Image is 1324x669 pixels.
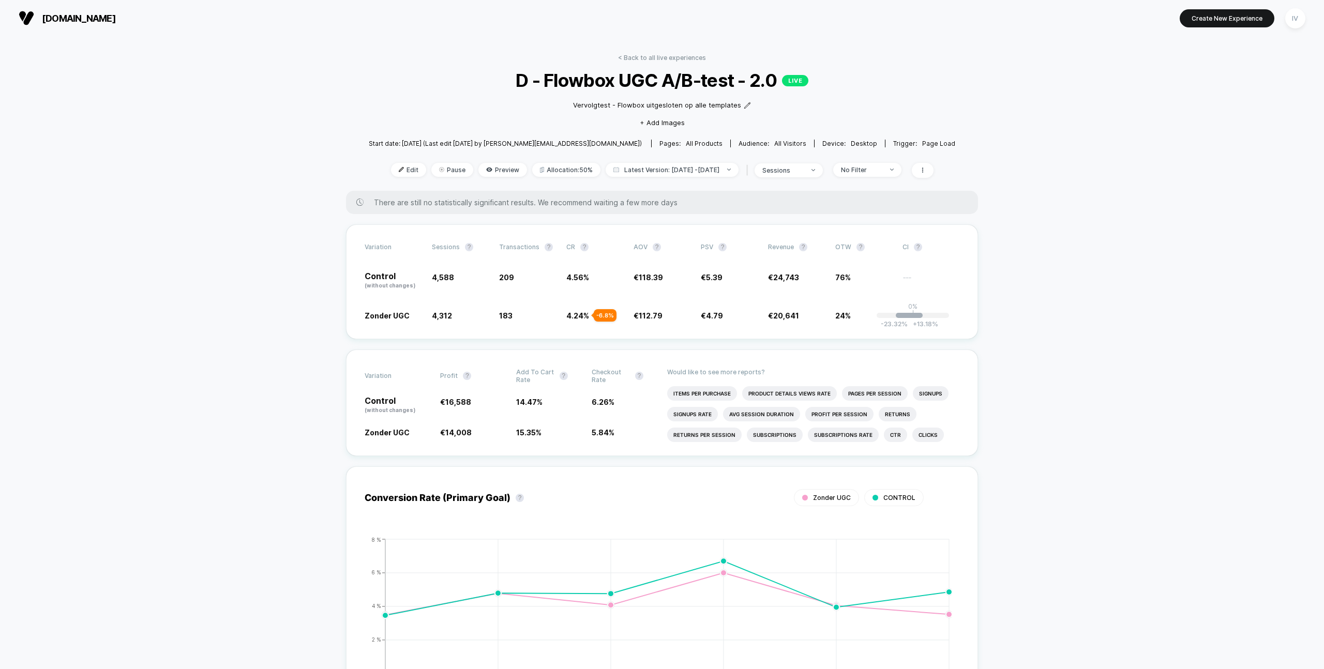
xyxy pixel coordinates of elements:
span: CR [566,243,575,251]
span: 24% [835,311,851,320]
li: Clicks [912,428,944,442]
span: 4.79 [706,311,723,320]
p: 0% [908,302,917,310]
span: 13.18 % [908,320,938,328]
li: Subscriptions [747,428,803,442]
span: 76% [835,273,851,282]
span: There are still no statistically significant results. We recommend waiting a few more days [374,198,957,207]
span: Vervolgtest - Flowbox uitgesloten op alle templates [573,100,741,111]
span: 4.56 % [566,273,589,282]
span: 5.39 [706,273,723,282]
button: [DOMAIN_NAME] [16,10,119,26]
li: Product Details Views Rate [742,386,837,401]
span: 14,008 [445,428,472,437]
li: Signups [913,386,949,401]
span: € [768,273,799,282]
p: LIVE [782,75,808,86]
button: IV [1282,8,1308,29]
span: 118.39 [639,273,663,282]
li: Pages Per Session [842,386,908,401]
span: 15.35 % [516,428,541,437]
tspan: 4 % [372,603,381,609]
span: € [701,311,723,320]
span: Zonder UGC [365,428,410,437]
tspan: 2 % [372,636,381,643]
li: Returns [879,407,916,421]
span: Checkout Rate [592,368,630,384]
span: (without changes) [365,282,415,288]
span: Add To Cart Rate [516,368,554,384]
li: Profit Per Session [805,407,874,421]
span: Edit [391,163,426,177]
button: ? [545,243,553,251]
div: Trigger: [893,140,955,147]
li: Signups Rate [667,407,718,421]
span: CONTROL [883,494,915,501]
span: Preview [478,163,527,177]
li: Returns Per Session [667,428,742,442]
p: Control [365,397,430,414]
span: Revenue [768,243,794,251]
span: Profit [440,372,458,379]
li: Items Per Purchase [667,386,737,401]
span: Pause [431,163,473,177]
span: € [701,273,723,282]
button: ? [799,243,807,251]
span: + [913,320,917,328]
span: € [440,398,471,406]
div: Audience: [739,140,806,147]
span: + Add Images [640,118,685,127]
span: PSV [701,243,713,251]
span: 209 [499,273,514,282]
img: edit [399,167,404,172]
li: Ctr [884,428,907,442]
img: Visually logo [19,10,34,26]
span: desktop [851,140,877,147]
span: Variation [365,368,422,384]
tspan: 8 % [371,536,381,542]
span: € [634,311,663,320]
span: 6.26 % [592,398,614,406]
button: ? [914,243,922,251]
span: --- [902,275,959,290]
span: 16,588 [445,398,471,406]
li: Subscriptions Rate [808,428,879,442]
span: Zonder UGC [813,494,851,501]
button: ? [560,372,568,380]
span: 14.47 % [516,398,543,406]
div: - 6.8 % [594,309,616,322]
span: € [634,273,663,282]
button: ? [465,243,473,251]
span: 20,641 [773,311,799,320]
span: [DOMAIN_NAME] [42,13,116,24]
span: Transactions [499,243,539,251]
img: end [811,169,815,171]
span: all products [686,140,723,147]
a: < Back to all live experiences [618,54,706,62]
span: 183 [499,311,513,320]
span: D - Flowbox UGC A/B-test - 2.0 [398,69,926,91]
span: Latest Version: [DATE] - [DATE] [606,163,739,177]
button: Create New Experience [1180,9,1274,27]
img: calendar [613,167,619,172]
img: rebalance [540,167,544,173]
button: ? [635,372,643,380]
img: end [890,169,894,171]
span: Zonder UGC [365,311,410,320]
div: IV [1285,8,1305,28]
span: | [744,163,755,178]
span: Allocation: 50% [532,163,600,177]
span: 4,312 [432,311,452,320]
img: end [439,167,444,172]
span: Variation [365,243,422,251]
span: € [440,428,472,437]
div: No Filter [841,166,882,174]
span: 4.24 % [566,311,589,320]
button: ? [718,243,727,251]
span: € [768,311,799,320]
span: CI [902,243,959,251]
p: | [912,310,914,318]
button: ? [580,243,589,251]
span: 112.79 [639,311,663,320]
span: 4,588 [432,273,454,282]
